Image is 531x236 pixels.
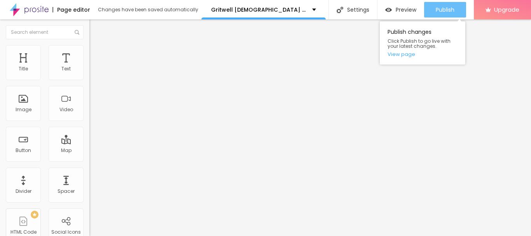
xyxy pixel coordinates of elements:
span: Preview [396,7,416,13]
button: Publish [424,2,466,17]
div: Button [16,148,31,153]
iframe: Editor [89,19,531,236]
input: Search element [6,25,84,39]
span: Click Publish to go live with your latest changes. [388,38,458,49]
span: Publish [436,7,454,13]
div: Image [16,107,31,112]
div: Spacer [58,189,75,194]
img: Icone [337,7,343,13]
div: Social Icons [51,229,81,235]
img: view-1.svg [385,7,392,13]
div: Changes have been saved automatically [98,7,198,12]
div: HTML Code [10,229,37,235]
a: View page [388,52,458,57]
img: Icone [75,30,79,35]
div: Divider [16,189,31,194]
div: Publish changes [380,21,465,65]
div: Map [61,148,72,153]
div: Page editor [52,7,90,12]
p: Gritwell [DEMOGRAPHIC_DATA] Performance Gummies Reviews [211,7,306,12]
button: Preview [377,2,424,17]
div: Title [19,66,28,72]
span: Upgrade [494,6,519,13]
div: Text [61,66,71,72]
div: Video [59,107,73,112]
